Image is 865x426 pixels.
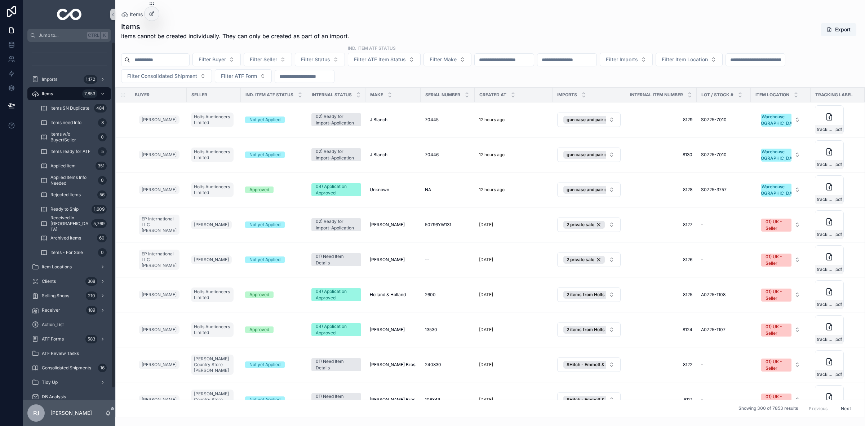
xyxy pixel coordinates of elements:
[36,188,111,201] a: Rejected Items56
[701,152,727,158] span: S0725-7010
[27,275,111,288] a: Clients368
[630,187,692,193] a: 8128
[425,327,470,333] a: 13530
[815,350,860,379] a: tracking_label.pdf
[27,29,111,42] button: Jump to...CtrlK
[39,32,84,38] span: Jump to...
[701,152,746,158] a: S0725-7010
[249,291,269,298] div: Approved
[142,216,177,233] span: EP International LLC [PERSON_NAME]
[354,56,406,63] span: Filter ATF Item Status
[249,256,280,263] div: Not yet Applied
[50,175,95,186] span: Applied Items Info Needed
[301,56,330,63] span: Filter Status
[84,75,97,84] div: 1,172
[36,159,111,172] a: Applied Item351
[817,232,834,237] span: tracking_label
[755,110,806,129] button: Select Button
[142,292,177,298] span: [PERSON_NAME]
[755,355,806,374] button: Select Button
[139,289,182,300] a: [PERSON_NAME]
[139,184,182,196] a: [PERSON_NAME]
[766,324,787,337] div: 01) UK - Seller
[815,175,860,204] a: tracking_label.pdf
[245,326,303,333] a: Approved
[370,187,416,193] a: Unknown
[557,183,621,197] button: Select Button
[425,257,470,263] a: --
[50,250,83,255] span: Items - For Sale
[662,56,708,63] span: Filter Item Location
[606,56,638,63] span: Filter Imports
[142,152,177,158] span: [PERSON_NAME]
[701,222,746,228] a: -
[98,248,107,257] div: 0
[121,11,143,18] a: Items
[557,113,621,127] button: Select Button
[834,197,842,202] span: .pdf
[139,213,182,236] a: EP International LLC [PERSON_NAME]
[139,149,182,161] a: [PERSON_NAME]
[191,181,236,198] a: Holts Auctioneers Limited
[36,131,111,144] a: Items w/o Buyer/Seller0
[139,325,179,334] a: [PERSON_NAME]
[311,148,361,161] a: 02) Ready for Import-Application
[425,257,429,263] span: --
[42,91,53,97] span: Items
[630,152,692,158] a: 8130
[127,73,197,80] span: Filter Consolidated Shipment
[36,203,111,216] a: Ready to Ship1,609
[425,222,470,228] a: 50796YW131
[755,145,806,165] a: Select Button
[815,245,860,274] a: tracking_label.pdf
[834,232,842,237] span: .pdf
[191,148,234,162] a: Holts Auctioneers Limited
[370,117,416,123] a: J Blanch
[755,180,806,199] button: Select Button
[557,252,621,267] button: Select Button
[567,222,594,228] span: 2 private sale
[567,257,594,263] span: 2 private sale
[370,222,416,228] a: [PERSON_NAME]
[834,162,842,167] span: .pdf
[295,53,345,66] button: Select Button
[311,183,361,196] a: 04) Application Approved
[311,218,361,231] a: 02) Ready for Import-Application
[27,318,111,331] a: Action_List
[815,140,860,169] a: tracking_label.pdf
[755,320,806,339] button: Select Button
[656,53,723,66] button: Select Button
[425,187,431,193] span: NA
[221,73,257,80] span: Filter ATF Form
[42,307,60,313] span: Receiver
[479,187,548,193] a: 12 hours ago
[191,219,236,230] a: [PERSON_NAME]
[563,326,615,334] button: Unselect 5641
[244,53,292,66] button: Select Button
[755,110,806,130] a: Select Button
[817,162,834,167] span: tracking_label
[754,149,799,162] div: 02) Warehouse [GEOGRAPHIC_DATA]
[479,257,493,263] p: [DATE]
[479,222,493,228] p: [DATE]
[817,337,834,342] span: tracking_label
[82,89,97,98] div: 7,853
[42,264,72,270] span: Item Locations
[755,215,806,234] button: Select Button
[316,113,357,126] div: 02) Ready for Import-Application
[311,288,361,301] a: 04) Application Approved
[192,53,241,66] button: Select Button
[630,292,692,298] a: 8125
[755,180,806,200] a: Select Button
[479,327,493,333] p: [DATE]
[139,150,179,159] a: [PERSON_NAME]
[630,327,692,333] a: 8124
[701,292,746,298] a: A0725-1108
[425,117,470,123] a: 70445
[85,335,97,343] div: 583
[755,285,806,304] button: Select Button
[96,162,107,170] div: 351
